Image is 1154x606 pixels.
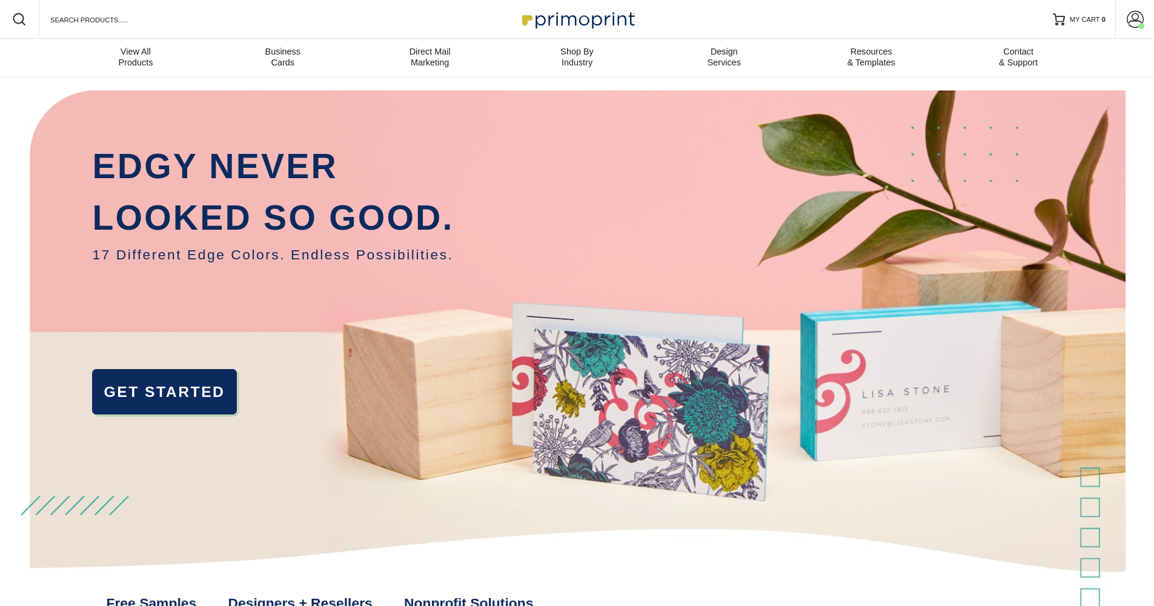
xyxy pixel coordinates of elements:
[356,46,503,57] span: Direct Mail
[62,39,210,78] a: View AllProducts
[945,46,1092,68] div: & Support
[92,369,236,415] a: GET STARTED
[49,13,161,27] input: SEARCH PRODUCTS.....
[209,39,356,78] a: BusinessCards
[209,46,356,57] span: Business
[1102,16,1106,23] span: 0
[517,6,638,32] img: Primoprint
[62,46,210,68] div: Products
[356,46,503,68] div: Marketing
[1070,15,1100,25] span: MY CART
[209,46,356,68] div: Cards
[651,46,798,57] span: Design
[503,46,651,68] div: Industry
[92,141,454,193] p: EDGY NEVER
[798,39,945,78] a: Resources& Templates
[62,46,210,57] span: View All
[798,46,945,57] span: Resources
[651,39,798,78] a: DesignServices
[92,244,454,265] span: 17 Different Edge Colors. Endless Possibilities.
[92,192,454,244] p: LOOKED SO GOOD.
[798,46,945,68] div: & Templates
[356,39,503,78] a: Direct MailMarketing
[945,39,1092,78] a: Contact& Support
[503,39,651,78] a: Shop ByIndustry
[945,46,1092,57] span: Contact
[503,46,651,57] span: Shop By
[651,46,798,68] div: Services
